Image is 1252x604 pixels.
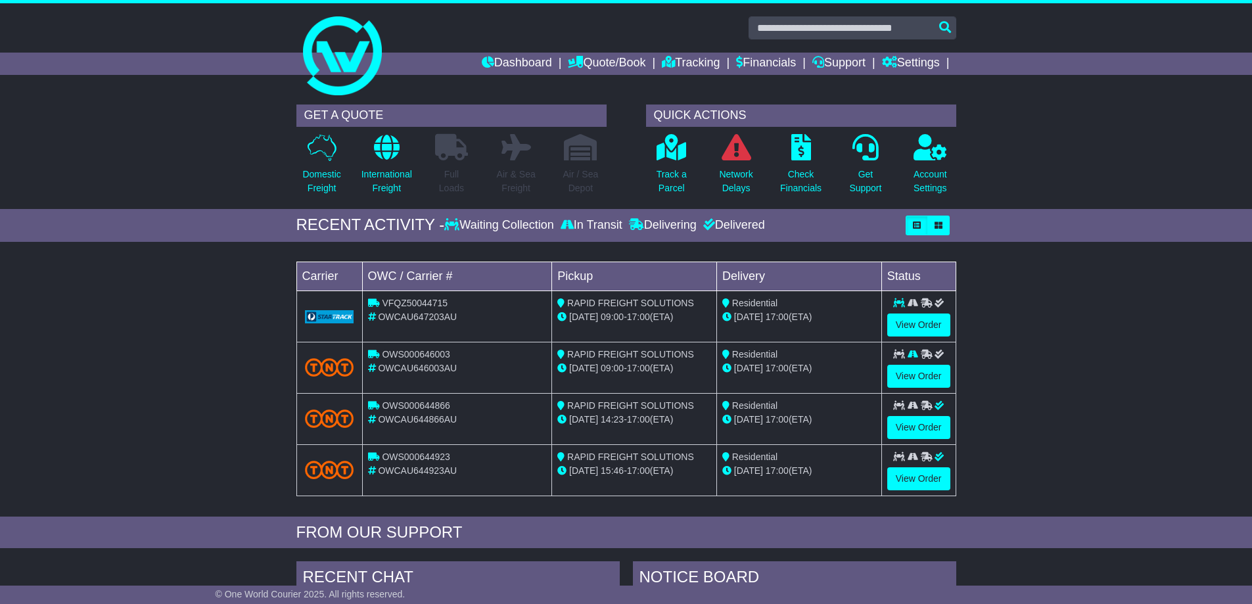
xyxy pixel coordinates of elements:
td: Carrier [296,262,362,290]
a: Quote/Book [568,53,645,75]
a: View Order [887,467,950,490]
div: (ETA) [722,361,876,375]
div: - (ETA) [557,413,711,427]
a: Dashboard [482,53,552,75]
span: OWCAU647203AU [378,312,457,322]
span: OWCAU646003AU [378,363,457,373]
span: [DATE] [569,414,598,425]
span: OWCAU644866AU [378,414,457,425]
a: Financials [736,53,796,75]
div: QUICK ACTIONS [646,105,956,127]
span: 14:23 [601,414,624,425]
div: (ETA) [722,310,876,324]
span: RAPID FREIGHT SOLUTIONS [567,349,694,360]
a: CheckFinancials [779,133,822,202]
img: GetCarrierServiceLogo [305,310,354,323]
a: View Order [887,416,950,439]
p: Air / Sea Depot [563,168,599,195]
p: Air & Sea Freight [497,168,536,195]
span: OWS000646003 [382,349,450,360]
span: RAPID FREIGHT SOLUTIONS [567,452,694,462]
span: 17:00 [627,414,650,425]
p: International Freight [361,168,412,195]
div: - (ETA) [557,464,711,478]
p: Get Support [849,168,881,195]
span: [DATE] [734,414,763,425]
span: [DATE] [734,465,763,476]
span: 17:00 [627,465,650,476]
a: DomesticFreight [302,133,341,202]
img: TNT_Domestic.png [305,358,354,376]
a: View Order [887,365,950,388]
div: In Transit [557,218,626,233]
p: Domestic Freight [302,168,340,195]
div: FROM OUR SUPPORT [296,523,956,542]
img: TNT_Domestic.png [305,461,354,478]
span: 09:00 [601,312,624,322]
td: Status [881,262,956,290]
span: OWCAU644923AU [378,465,457,476]
span: [DATE] [734,363,763,373]
a: Support [812,53,866,75]
div: (ETA) [722,464,876,478]
span: Residential [732,400,777,411]
div: Delivered [700,218,765,233]
a: NetworkDelays [718,133,753,202]
span: 17:00 [627,363,650,373]
span: 17:00 [766,465,789,476]
span: [DATE] [569,312,598,322]
div: RECENT CHAT [296,561,620,597]
div: Delivering [626,218,700,233]
a: Track aParcel [656,133,687,202]
span: 17:00 [766,312,789,322]
p: Check Financials [780,168,822,195]
p: Track a Parcel [657,168,687,195]
a: View Order [887,314,950,337]
p: Network Delays [719,168,753,195]
span: [DATE] [569,363,598,373]
span: Residential [732,298,777,308]
div: RECENT ACTIVITY - [296,216,445,235]
a: Settings [882,53,940,75]
span: VFQZ50044715 [382,298,448,308]
span: 17:00 [766,414,789,425]
span: RAPID FREIGHT SOLUTIONS [567,298,694,308]
td: Delivery [716,262,881,290]
p: Full Loads [435,168,468,195]
div: (ETA) [722,413,876,427]
a: GetSupport [848,133,882,202]
div: - (ETA) [557,361,711,375]
td: Pickup [552,262,717,290]
a: Tracking [662,53,720,75]
span: OWS000644923 [382,452,450,462]
span: Residential [732,452,777,462]
span: 09:00 [601,363,624,373]
span: Residential [732,349,777,360]
a: AccountSettings [913,133,948,202]
td: OWC / Carrier # [362,262,552,290]
span: RAPID FREIGHT SOLUTIONS [567,400,694,411]
p: Account Settings [914,168,947,195]
span: 15:46 [601,465,624,476]
span: 17:00 [766,363,789,373]
span: OWS000644866 [382,400,450,411]
div: - (ETA) [557,310,711,324]
span: © One World Courier 2025. All rights reserved. [216,589,406,599]
span: [DATE] [569,465,598,476]
a: InternationalFreight [361,133,413,202]
div: GET A QUOTE [296,105,607,127]
span: 17:00 [627,312,650,322]
div: NOTICE BOARD [633,561,956,597]
img: TNT_Domestic.png [305,409,354,427]
span: [DATE] [734,312,763,322]
div: Waiting Collection [444,218,557,233]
